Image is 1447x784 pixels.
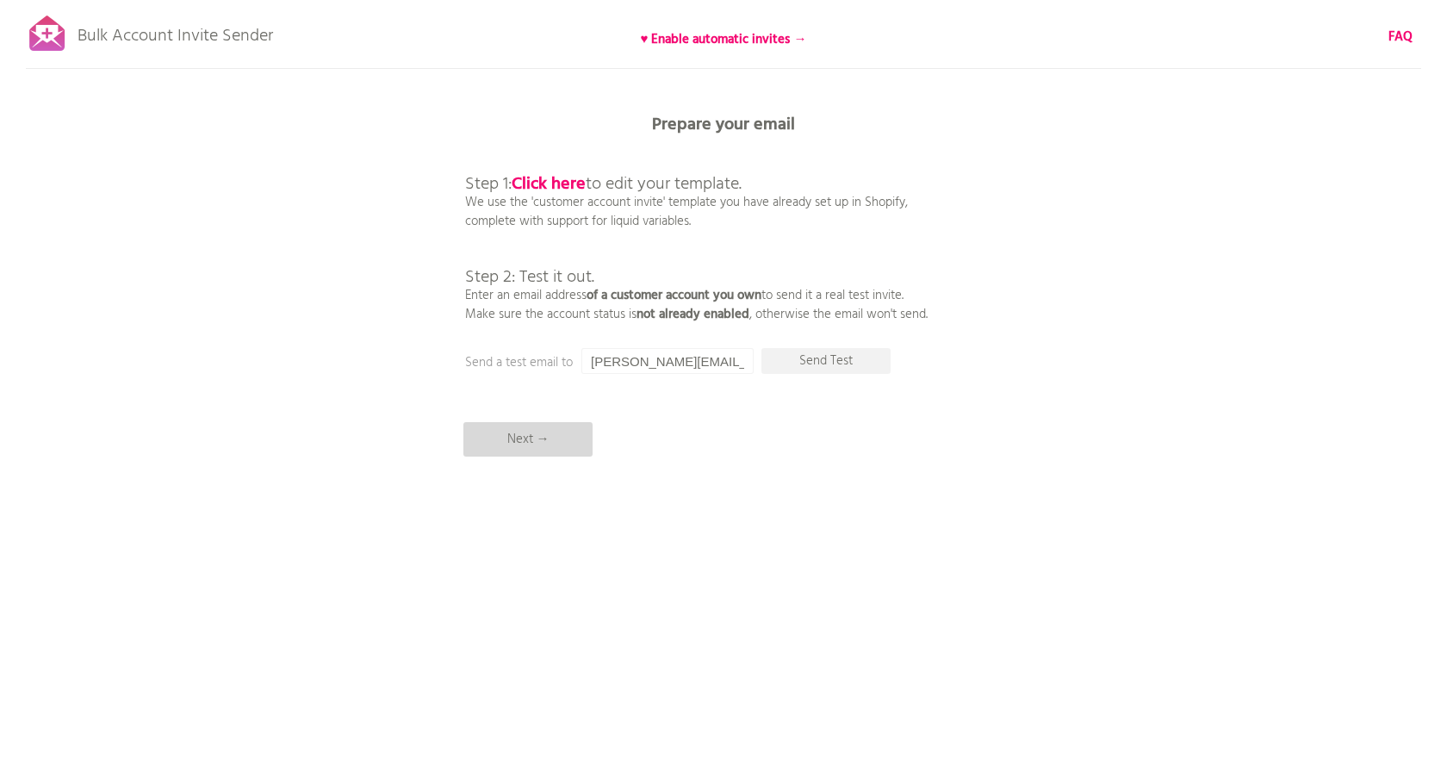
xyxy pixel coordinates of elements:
[1388,28,1413,47] a: FAQ
[465,138,928,324] p: We use the 'customer account invite' template you have already set up in Shopify, complete with s...
[465,353,810,372] p: Send a test email to
[465,264,594,291] span: Step 2: Test it out.
[587,285,761,306] b: of a customer account you own
[1388,27,1413,47] b: FAQ
[641,29,807,50] b: ♥ Enable automatic invites →
[463,422,593,457] p: Next →
[652,111,795,139] b: Prepare your email
[512,171,586,198] a: Click here
[78,10,273,53] p: Bulk Account Invite Sender
[465,171,742,198] span: Step 1: to edit your template.
[761,348,891,374] p: Send Test
[637,304,749,325] b: not already enabled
